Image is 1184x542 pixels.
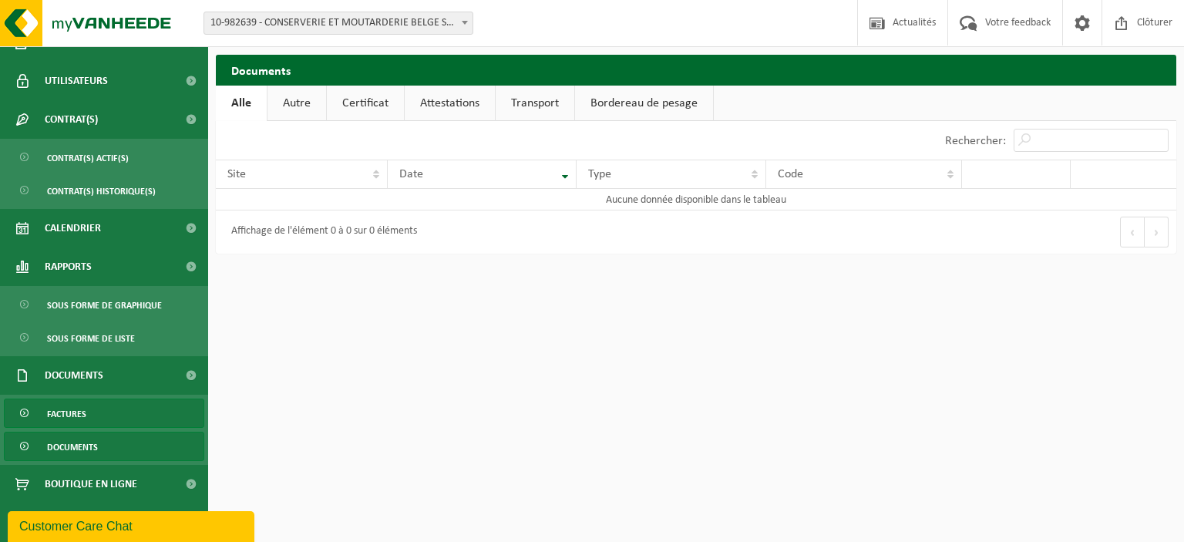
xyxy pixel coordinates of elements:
[778,168,803,180] span: Code
[47,324,135,353] span: Sous forme de liste
[945,135,1006,147] label: Rechercher:
[204,12,473,34] span: 10-982639 - CONSERVERIE ET MOUTARDERIE BELGE SA - RAEREN
[45,356,103,395] span: Documents
[47,399,86,429] span: Factures
[4,323,204,352] a: Sous forme de liste
[47,291,162,320] span: Sous forme de graphique
[216,55,1176,85] h2: Documents
[4,399,204,428] a: Factures
[4,290,204,319] a: Sous forme de graphique
[45,465,137,503] span: Boutique en ligne
[327,86,404,121] a: Certificat
[47,177,156,206] span: Contrat(s) historique(s)
[1145,217,1169,247] button: Next
[399,168,423,180] span: Date
[45,247,92,286] span: Rapports
[47,143,129,173] span: Contrat(s) actif(s)
[575,86,713,121] a: Bordereau de pesage
[267,86,326,121] a: Autre
[4,143,204,172] a: Contrat(s) actif(s)
[1120,217,1145,247] button: Previous
[224,218,417,246] div: Affichage de l'élément 0 à 0 sur 0 éléments
[227,168,246,180] span: Site
[4,176,204,205] a: Contrat(s) historique(s)
[203,12,473,35] span: 10-982639 - CONSERVERIE ET MOUTARDERIE BELGE SA - RAEREN
[45,209,101,247] span: Calendrier
[45,62,108,100] span: Utilisateurs
[216,189,1176,210] td: Aucune donnée disponible dans le tableau
[496,86,574,121] a: Transport
[4,432,204,461] a: Documents
[216,86,267,121] a: Alle
[47,433,98,462] span: Documents
[8,508,257,542] iframe: chat widget
[45,100,98,139] span: Contrat(s)
[405,86,495,121] a: Attestations
[45,503,161,542] span: Conditions d'accepta...
[588,168,611,180] span: Type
